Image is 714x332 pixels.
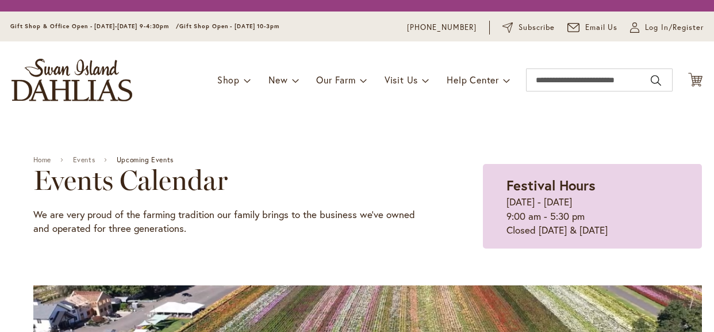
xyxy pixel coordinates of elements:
button: Search [651,71,661,90]
span: Email Us [585,22,618,33]
span: Upcoming Events [117,156,174,164]
a: Subscribe [502,22,555,33]
h2: Events Calendar [33,164,426,196]
a: Email Us [567,22,618,33]
span: New [268,74,287,86]
span: Shop [217,74,240,86]
span: Log In/Register [645,22,704,33]
a: [PHONE_NUMBER] [407,22,477,33]
span: Visit Us [385,74,418,86]
span: Gift Shop Open - [DATE] 10-3pm [179,22,279,30]
span: Gift Shop & Office Open - [DATE]-[DATE] 9-4:30pm / [10,22,179,30]
a: Log In/Register [630,22,704,33]
strong: Festival Hours [506,176,596,194]
p: We are very proud of the farming tradition our family brings to the business we've owned and oper... [33,208,426,236]
span: Subscribe [519,22,555,33]
span: Our Farm [316,74,355,86]
p: [DATE] - [DATE] 9:00 am - 5:30 pm Closed [DATE] & [DATE] [506,195,678,237]
a: Home [33,156,51,164]
a: store logo [11,59,132,101]
span: Help Center [447,74,499,86]
a: Events [73,156,95,164]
